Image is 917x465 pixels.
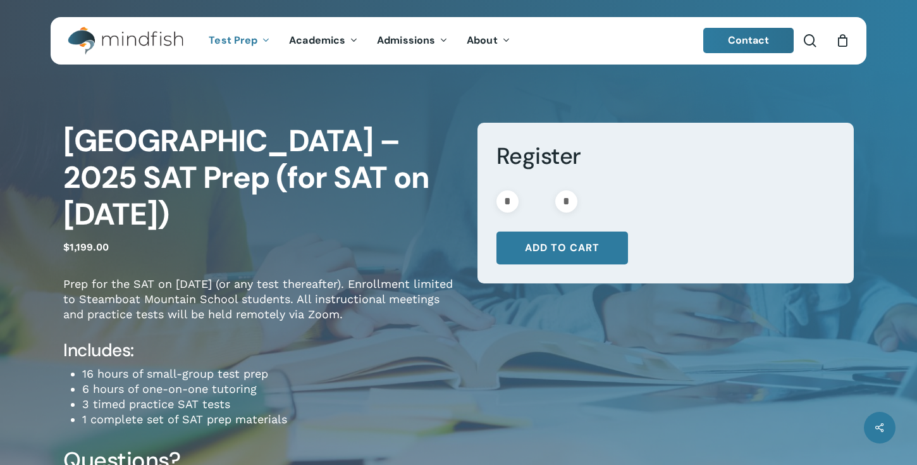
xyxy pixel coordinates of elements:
span: Test Prep [209,34,257,47]
a: About [457,35,520,46]
li: 6 hours of one-on-one tutoring [82,381,458,397]
header: Main Menu [51,17,866,65]
a: Academics [280,35,367,46]
li: 1 complete set of SAT prep materials [82,412,458,427]
button: Add to cart [496,232,628,264]
h1: [GEOGRAPHIC_DATA] – 2025 SAT Prep (for SAT on [DATE]) [63,123,458,233]
li: 16 hours of small-group test prep [82,366,458,381]
h3: Register [496,142,835,171]
p: Prep for the SAT on [DATE] (or any test thereafter). Enrollment limited to Steamboat Mountain Sch... [63,276,458,339]
nav: Main Menu [199,17,519,65]
span: Academics [289,34,345,47]
a: Admissions [367,35,457,46]
input: Product quantity [522,190,551,213]
li: 3 timed practice SAT tests [82,397,458,412]
span: About [467,34,498,47]
a: Contact [703,28,794,53]
span: Contact [728,34,770,47]
bdi: 1,199.00 [63,241,109,253]
a: Test Prep [199,35,280,46]
h4: Includes: [63,339,458,362]
span: Admissions [377,34,435,47]
span: $ [63,241,70,253]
